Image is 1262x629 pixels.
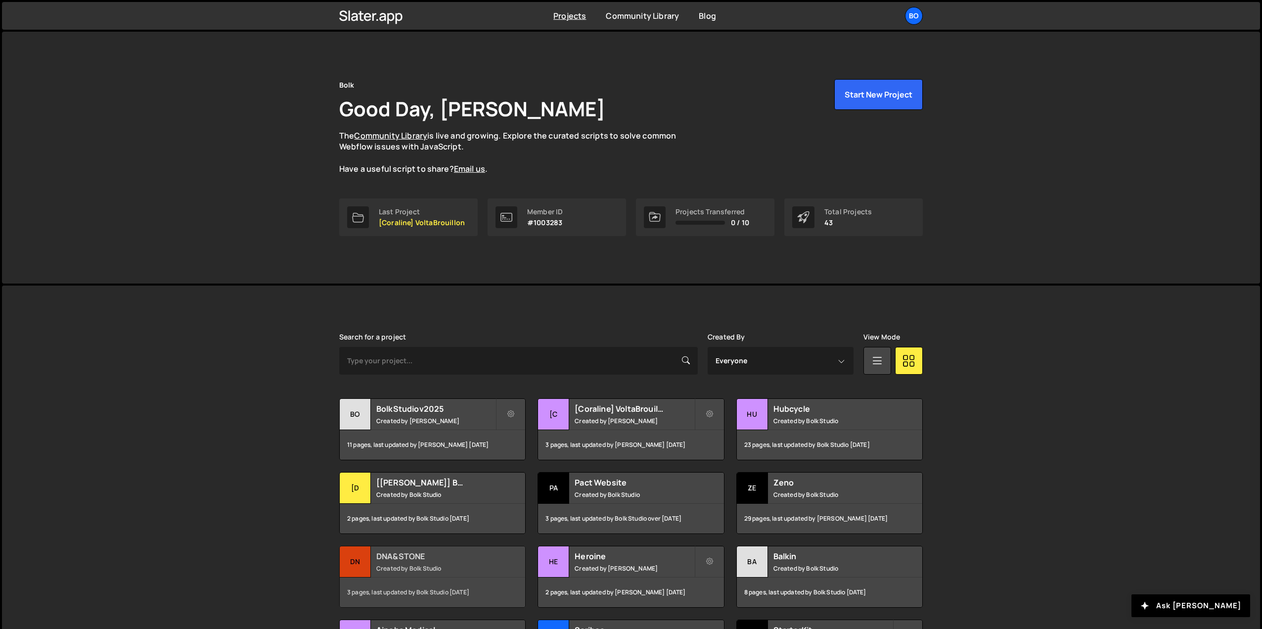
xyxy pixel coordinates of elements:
div: Ze [737,473,768,504]
p: #1003283 [527,219,563,227]
div: Last Project [379,208,465,216]
h2: Hubcycle [773,403,893,414]
h2: BolkStudiov2025 [376,403,496,414]
a: Projects [553,10,586,21]
div: He [538,546,569,578]
a: Bo BolkStudiov2025 Created by [PERSON_NAME] 11 pages, last updated by [PERSON_NAME] [DATE] [339,398,526,460]
p: 43 [824,219,872,227]
div: Projects Transferred [676,208,749,216]
div: 2 pages, last updated by [PERSON_NAME] [DATE] [538,578,723,607]
label: Created By [708,333,745,341]
h1: Good Day, [PERSON_NAME] [339,95,605,122]
div: 3 pages, last updated by [PERSON_NAME] [DATE] [538,430,723,460]
p: The is live and growing. Explore the curated scripts to solve common Webflow issues with JavaScri... [339,130,695,175]
div: Bolk [339,79,355,91]
small: Created by [PERSON_NAME] [376,417,496,425]
small: Created by Bolk Studio [773,490,893,499]
div: Member ID [527,208,563,216]
div: [C [538,399,569,430]
div: Total Projects [824,208,872,216]
h2: [Coraline] VoltaBrouillon [575,403,694,414]
a: [D [[PERSON_NAME]] BolkSudiov2025 TESTS Created by Bolk Studio 2 pages, last updated by Bolk Stud... [339,472,526,534]
h2: Zeno [773,477,893,488]
small: Created by Bolk Studio [376,564,496,573]
label: Search for a project [339,333,406,341]
h2: Heroine [575,551,694,562]
a: Ze Zeno Created by Bolk Studio 29 pages, last updated by [PERSON_NAME] [DATE] [736,472,923,534]
div: Pa [538,473,569,504]
div: 8 pages, last updated by Bolk Studio [DATE] [737,578,922,607]
small: Created by Bolk Studio [575,490,694,499]
div: Hu [737,399,768,430]
span: 0 / 10 [731,219,749,227]
h2: Pact Website [575,477,694,488]
h2: [[PERSON_NAME]] BolkSudiov2025 TESTS [376,477,496,488]
small: Created by Bolk Studio [773,564,893,573]
div: 3 pages, last updated by Bolk Studio [DATE] [340,578,525,607]
a: Pa Pact Website Created by Bolk Studio 3 pages, last updated by Bolk Studio over [DATE] [538,472,724,534]
a: Blog [699,10,716,21]
a: He Heroine Created by [PERSON_NAME] 2 pages, last updated by [PERSON_NAME] [DATE] [538,546,724,608]
input: Type your project... [339,347,698,375]
small: Created by Bolk Studio [376,490,496,499]
div: [D [340,473,371,504]
button: Ask [PERSON_NAME] [1131,594,1250,617]
div: Ba [737,546,768,578]
a: [C [Coraline] VoltaBrouillon Created by [PERSON_NAME] 3 pages, last updated by [PERSON_NAME] [DATE] [538,398,724,460]
a: Bo [905,7,923,25]
a: DN DNA&STONE Created by Bolk Studio 3 pages, last updated by Bolk Studio [DATE] [339,546,526,608]
small: Created by [PERSON_NAME] [575,564,694,573]
small: Created by [PERSON_NAME] [575,417,694,425]
label: View Mode [863,333,900,341]
div: Bo [340,399,371,430]
div: 3 pages, last updated by Bolk Studio over [DATE] [538,504,723,533]
a: Community Library [354,130,427,141]
div: 2 pages, last updated by Bolk Studio [DATE] [340,504,525,533]
a: Hu Hubcycle Created by Bolk Studio 23 pages, last updated by Bolk Studio [DATE] [736,398,923,460]
div: DN [340,546,371,578]
small: Created by Bolk Studio [773,417,893,425]
h2: Balkin [773,551,893,562]
a: Last Project [Coraline] VoltaBrouillon [339,198,478,236]
a: Email us [454,163,485,174]
div: 23 pages, last updated by Bolk Studio [DATE] [737,430,922,460]
a: Community Library [606,10,679,21]
a: Ba Balkin Created by Bolk Studio 8 pages, last updated by Bolk Studio [DATE] [736,546,923,608]
h2: DNA&STONE [376,551,496,562]
button: Start New Project [834,79,923,110]
div: 29 pages, last updated by [PERSON_NAME] [DATE] [737,504,922,533]
div: 11 pages, last updated by [PERSON_NAME] [DATE] [340,430,525,460]
p: [Coraline] VoltaBrouillon [379,219,465,227]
